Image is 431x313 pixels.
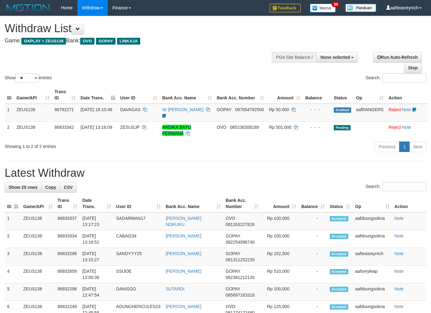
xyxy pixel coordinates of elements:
[386,104,429,122] td: ·
[5,38,281,44] h4: Game: Bank:
[55,195,80,212] th: Trans ID: activate to sort column ascending
[21,266,55,283] td: ZEUS138
[330,304,348,310] span: Accepted
[166,269,201,274] a: [PERSON_NAME]
[354,104,386,122] td: aafRANGERS
[332,2,340,7] span: 34
[269,125,291,130] span: Rp 501.000
[55,283,80,301] td: 86832298
[334,125,350,130] span: Pending
[299,248,327,266] td: -
[316,52,358,63] button: None selected
[226,257,255,262] span: Copy 081311252235 to clipboard
[353,248,392,266] td: aafteasreynich
[394,286,404,291] a: Note
[5,86,14,104] th: ID
[330,251,348,257] span: Accepted
[353,266,392,283] td: aafsreyleap
[327,195,353,212] th: Status: activate to sort column ascending
[60,182,77,193] a: CSV
[230,125,259,130] span: Copy 085236308189 to clipboard
[353,283,392,301] td: aafdoungsokna
[162,107,203,112] a: NI [PERSON_NAME]
[353,230,392,248] td: aafdoungsokna
[330,269,348,274] span: Accepted
[382,182,426,191] input: Search:
[166,251,201,256] a: [PERSON_NAME]
[320,55,350,60] span: None selected
[226,286,240,291] span: GOPAY
[166,216,201,227] a: [PERSON_NAME] NDRURU
[354,86,386,104] th: Op: activate to sort column ascending
[375,141,399,152] a: Previous
[81,125,112,130] span: [DATE] 13:16:09
[299,283,327,301] td: -
[80,195,114,212] th: Date Trans.: activate to sort column ascending
[226,275,255,280] span: Copy 082361212120 to clipboard
[160,86,214,104] th: Bank Acc. Name: activate to sort column ascending
[299,230,327,248] td: -
[41,182,60,193] a: Copy
[299,195,327,212] th: Balance: activate to sort column ascending
[80,212,114,230] td: [DATE] 13:17:23
[166,304,201,309] a: [PERSON_NAME]
[15,73,39,83] select: Showentries
[5,104,14,122] td: 1
[54,125,74,130] span: 86833342
[80,248,114,266] td: [DATE] 13:15:27
[217,107,231,112] span: GOPAY
[235,107,264,112] span: Copy 087854782500 to clipboard
[21,283,55,301] td: ZEUS138
[114,283,163,301] td: DANISGO
[386,86,429,104] th: Action
[162,125,191,136] a: ANDIKA BAYU PERMANA
[114,248,163,266] td: SANDYYY25
[14,121,52,139] td: ZEUS138
[270,4,301,12] img: Feedback.jpg
[5,167,426,179] h1: Latest Withdraw
[261,283,299,301] td: Rp 100,000
[120,107,141,112] span: DAVAGAS
[5,73,52,83] label: Show entries
[404,63,422,73] a: Stop
[310,4,336,12] img: Button%20Memo.svg
[305,124,329,130] div: - - -
[305,107,329,113] div: - - -
[166,233,201,238] a: [PERSON_NAME]
[14,86,52,104] th: Game/API: activate to sort column ascending
[5,248,21,266] td: 3
[394,251,404,256] a: Note
[226,233,240,238] span: GOPAY
[399,141,410,152] a: 1
[5,182,41,193] a: Show 25 rows
[78,86,118,104] th: Date Trans.: activate to sort column descending
[55,212,80,230] td: 86833337
[21,38,66,45] span: OXPLAY > ZEUS138
[5,212,21,230] td: 1
[64,185,73,190] span: CSV
[226,304,235,309] span: OVO
[261,212,299,230] td: Rp 100,000
[402,125,411,130] a: Note
[223,195,261,212] th: Bank Acc. Number: activate to sort column ascending
[5,3,52,12] img: MOTION_logo.png
[80,266,114,283] td: [DATE] 13:00:36
[5,195,21,212] th: ID: activate to sort column descending
[226,216,235,221] span: OVO
[5,141,175,150] div: Showing 1 to 2 of 2 entries
[269,107,289,112] span: Rp 50.000
[345,4,376,12] img: panduan.png
[114,266,163,283] td: SSIJOE
[386,121,429,139] td: ·
[226,293,255,298] span: Copy 085697183318 to clipboard
[21,248,55,266] td: ZEUS138
[5,283,21,301] td: 5
[303,86,331,104] th: Balance
[21,212,55,230] td: ZEUS138
[114,195,163,212] th: User ID: activate to sort column ascending
[366,73,426,83] label: Search:
[392,195,426,212] th: Action
[226,240,255,245] span: Copy 082254996740 to clipboard
[5,266,21,283] td: 4
[96,38,115,45] span: GOPAY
